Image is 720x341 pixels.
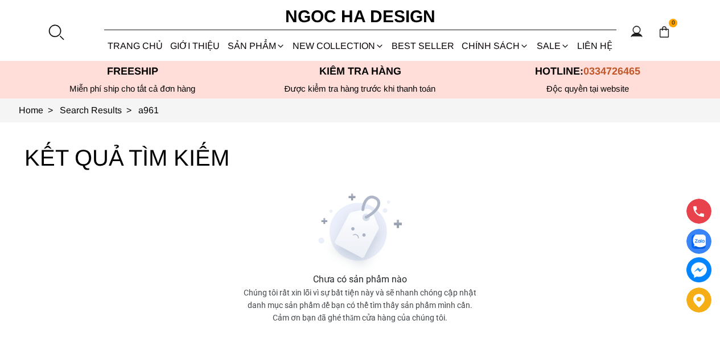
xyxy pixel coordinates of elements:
[289,31,388,61] a: NEW COLLECTION
[19,84,246,94] div: Miễn phí ship cho tất cả đơn hàng
[19,65,246,77] p: Freeship
[319,65,401,77] font: Kiểm tra hàng
[60,105,138,115] a: Link to Search Results
[583,65,640,77] span: 0334726465
[275,3,446,30] a: Ngoc Ha Design
[246,84,474,94] p: Được kiểm tra hàng trước khi thanh toán
[104,31,167,61] a: TRANG CHỦ
[122,105,136,115] span: >
[658,26,670,38] img: img-CART-ICON-ksit0nf1
[313,273,407,286] div: Chưa có sản phẩm nào
[224,31,289,61] div: SẢN PHẨM
[388,31,458,61] a: BEST SELLER
[474,84,702,94] h6: Độc quyền tại website
[43,105,57,115] span: >
[239,286,481,324] p: Chúng tôi rất xin lỗi vì sự bất tiện này và sẽ nhanh chóng cập nhật danh mục sản phẩm để bạn có t...
[686,229,711,254] a: Display image
[686,257,711,282] a: messenger
[692,235,706,249] img: Display image
[573,31,616,61] a: LIÊN HỆ
[19,105,60,115] a: Link to Home
[533,31,573,61] a: SALE
[669,19,678,28] span: 0
[167,31,224,61] a: GIỚI THIỆU
[138,105,159,115] a: Link to a961
[24,139,696,176] h3: KẾT QUẢ TÌM KIẾM
[315,182,406,273] img: empty-product
[458,31,533,61] div: Chính sách
[474,65,702,77] p: Hotline:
